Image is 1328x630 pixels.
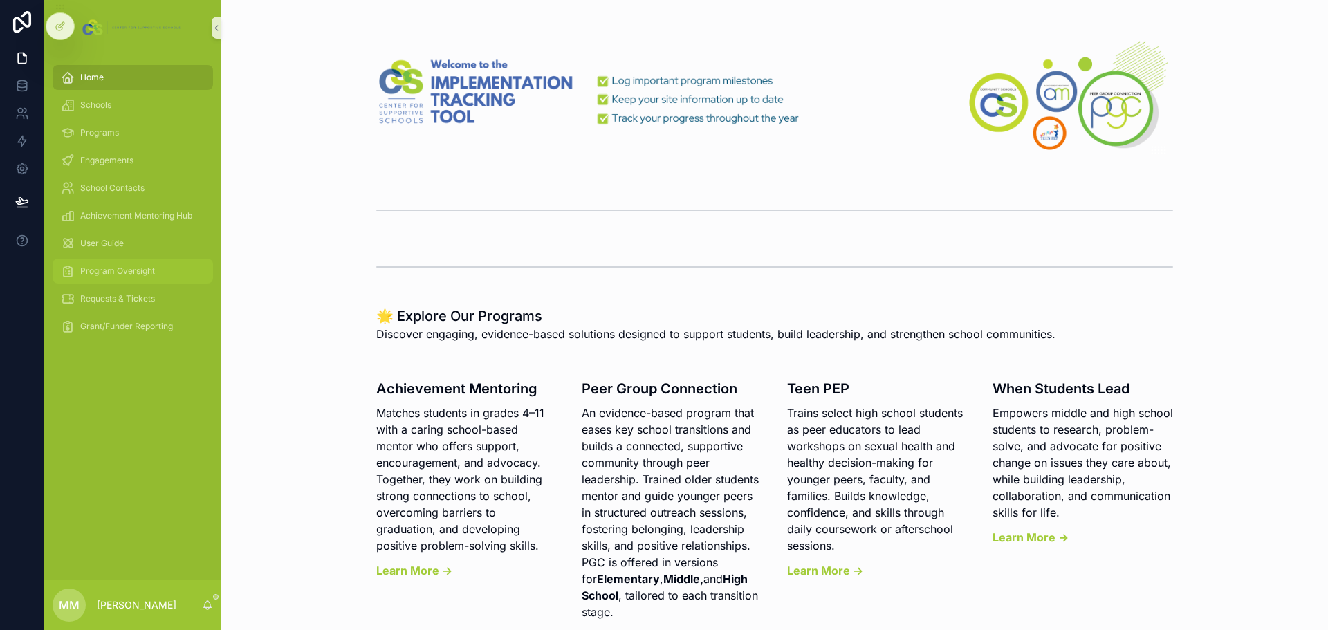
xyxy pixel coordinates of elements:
span: Grant/Funder Reporting [80,321,173,332]
span: Program Oversight [80,266,155,277]
p: An evidence-based program that eases key school transitions and builds a connected, supportive co... [582,405,762,620]
span: School Contacts [80,183,145,194]
h3: Peer Group Connection [582,378,762,399]
div: scrollable content [44,55,221,357]
p: Matches students in grades 4–11 with a caring school-based mentor who offers support, encourageme... [376,405,557,554]
a: Home [53,65,213,90]
p: [PERSON_NAME] [97,598,176,612]
span: Home [80,72,104,83]
img: 33327-ITT-Banner-Noloco-(4).png [376,33,1173,154]
span: Achievement Mentoring Hub [80,210,192,221]
a: Achievement Mentoring Hub [53,203,213,228]
span: Discover engaging, evidence-based solutions designed to support students, build leadership, and s... [376,326,1055,342]
h3: Teen PEP [787,378,968,399]
strong: High School [582,572,748,602]
h3: Achievement Mentoring [376,378,557,399]
a: Engagements [53,148,213,173]
strong: Middle, [663,572,703,586]
a: Program Oversight [53,259,213,284]
span: MM [59,597,80,613]
a: Programs [53,120,213,145]
a: School Contacts [53,176,213,201]
a: Learn More → [376,564,452,577]
p: Trains select high school students as peer educators to lead workshops on sexual health and healt... [787,405,968,554]
a: User Guide [53,231,213,256]
strong: Elementary [597,572,660,586]
a: Schools [53,93,213,118]
a: Requests & Tickets [53,286,213,311]
span: User Guide [80,238,124,249]
h3: When Students Lead [993,378,1173,399]
a: Learn More → [787,564,863,577]
a: Grant/Funder Reporting [53,314,213,339]
span: Engagements [80,155,133,166]
span: Requests & Tickets [80,293,155,304]
p: Empowers middle and high school students to research, problem-solve, and advocate for positive ch... [993,405,1173,521]
a: Learn More → [993,530,1069,544]
span: Schools [80,100,111,111]
img: App logo [80,17,185,39]
span: Programs [80,127,119,138]
h1: 🌟 Explore Our Programs [376,306,1055,326]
